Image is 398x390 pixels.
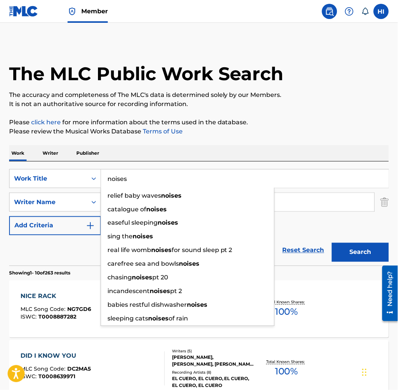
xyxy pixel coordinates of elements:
span: ISWC : [21,314,38,320]
p: Showing 1 - 10 of 263 results [9,270,70,277]
span: 100 % [275,305,298,319]
span: pt 20 [152,274,168,281]
img: 9d2ae6d4665cec9f34b9.svg [86,221,95,230]
button: Search [332,243,389,262]
img: MLC Logo [9,6,38,17]
a: NICE RACKMLC Song Code:NG7GD6ISWC:T0008887282Writers (5)[PERSON_NAME] [PERSON_NAME] [PERSON_NAME]... [9,281,389,338]
button: Add Criteria [9,216,101,235]
span: 100 % [275,365,298,379]
iframe: Resource Center [377,263,398,324]
span: T0008639971 [38,373,75,380]
span: pt 2 [170,288,182,295]
p: Publisher [74,145,101,161]
p: Total Known Shares: [266,359,307,365]
span: sing the [107,233,133,240]
span: babies restful dishwasher [107,301,187,309]
span: MLC Song Code : [21,366,67,373]
span: easeful sleeping [107,219,158,227]
span: T0008887282 [38,314,76,320]
img: Delete Criterion [381,193,389,212]
span: DC2MA5 [67,366,91,373]
strong: noises [161,192,182,199]
div: Help [342,4,357,19]
div: User Menu [374,4,389,19]
strong: noises [151,247,172,254]
span: relief baby waves [107,192,161,199]
div: Writer Name [14,198,82,207]
strong: noises [133,233,153,240]
span: incandescent [107,288,150,295]
div: EL CUERO, EL CUERO, EL CUERO, EL CUERO, EL CUERO [172,376,255,389]
strong: noises [158,219,178,227]
span: Member [81,7,108,16]
strong: noises [146,206,167,213]
strong: noises [187,301,207,309]
img: Top Rightsholder [68,7,77,16]
p: The accuracy and completeness of The MLC's data is determined solely by our Members. [9,90,389,100]
div: [PERSON_NAME], [PERSON_NAME], [PERSON_NAME] [PERSON_NAME], [PERSON_NAME] [172,354,255,368]
div: Writers ( 5 ) [172,349,255,354]
span: ISWC : [21,373,38,380]
strong: noises [150,288,170,295]
strong: noises [132,274,152,281]
p: Writer [40,145,60,161]
form: Search Form [9,169,389,266]
iframe: Chat Widget [360,354,398,390]
span: carefree sea and bowls [107,260,179,268]
img: help [345,7,354,16]
div: Recording Artists ( 8 ) [172,370,255,376]
div: DID I KNOW YOU [21,352,91,361]
p: Work [9,145,27,161]
span: chasing [107,274,132,281]
div: NICE RACK [21,292,91,301]
span: catalogue of [107,206,146,213]
p: Please review the Musical Works Database [9,127,389,136]
div: Drag [362,361,367,384]
a: Terms of Use [141,128,183,135]
a: Public Search [322,4,337,19]
span: MLC Song Code : [21,306,67,313]
p: It is not an authoritative source for recording information. [9,100,389,109]
img: search [325,7,334,16]
span: real life womb [107,247,151,254]
span: NG7GD6 [67,306,91,313]
p: Total Known Shares: [266,300,307,305]
a: click here [31,119,61,126]
div: Work Title [14,174,82,183]
div: Notifications [362,8,369,15]
span: for sound sleep pt 2 [172,247,232,254]
span: sleeping cats [107,315,148,322]
p: Please for more information about the terms used in the database. [9,118,389,127]
a: Reset Search [279,242,328,259]
h1: The MLC Public Work Search [9,62,284,85]
strong: noises [148,315,169,322]
strong: noises [179,260,199,268]
span: of rain [169,315,188,322]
